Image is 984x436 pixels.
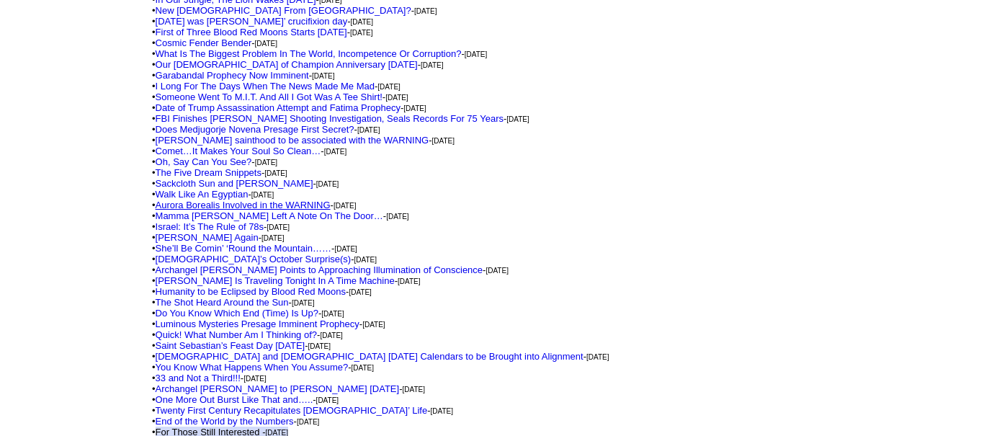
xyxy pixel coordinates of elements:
[312,72,334,80] font: [DATE]
[152,373,267,383] font: • -
[152,92,408,102] font: • -
[267,223,289,231] font: [DATE]
[152,362,374,373] font: • -
[156,308,318,319] a: Do You Know Which End (Time) Is Up?
[156,59,418,70] a: Our [DEMOGRAPHIC_DATA] of Champion Anniversary [DATE]
[486,267,508,275] font: [DATE]
[403,104,426,112] font: [DATE]
[414,7,437,15] font: [DATE]
[152,416,319,427] font: • -
[156,81,375,92] a: I Long For The Days When The News Made Me Mad
[156,210,383,221] a: Mamma [PERSON_NAME] Left A Note On The Door…
[156,178,313,189] a: Sackcloth Sun and [PERSON_NAME]
[152,178,339,189] font: • -
[156,200,331,210] a: Aurora Borealis Involved in the WARNING
[156,275,395,286] a: [PERSON_NAME] Is Traveling Tonight In A Time Machine
[156,189,249,200] a: Walk Like An Egyptian
[152,156,277,167] font: • -
[156,102,401,113] a: Date of Trump Assassination Attempt and Fatima Prophecy
[152,59,444,70] font: • -
[156,146,321,156] a: Comet…It Makes Your Soul So Clean…
[421,61,443,69] font: [DATE]
[152,113,529,124] font: • -
[152,81,401,92] font: • -
[152,102,426,113] font: • -
[156,351,583,362] a: [DEMOGRAPHIC_DATA] and [DEMOGRAPHIC_DATA] [DATE] Calendars to be Brought into Alignment
[156,5,411,16] a: New [DEMOGRAPHIC_DATA] From [GEOGRAPHIC_DATA]?
[261,234,284,242] font: [DATE]
[156,286,346,297] a: Humanity to be Eclipsed by Blood Red Moons
[152,232,284,243] font: • -
[152,27,373,37] font: • -
[152,351,609,362] font: • -
[297,418,319,426] font: [DATE]
[506,115,529,123] font: [DATE]
[156,37,252,48] a: Cosmic Fender Bender
[152,254,377,264] font: • -
[152,297,314,308] font: • -
[431,137,454,145] font: [DATE]
[156,27,347,37] a: First of Three Blood Red Moons Starts [DATE]
[243,375,266,383] font: [DATE]
[320,332,342,339] font: [DATE]
[152,221,290,232] font: • -
[156,124,354,135] a: Does Medjugorje Novena Presage First Secret?
[152,340,331,351] font: • -
[292,299,314,307] font: [DATE]
[156,297,289,308] a: The Shot Heard Around the Sun
[152,275,421,286] font: • -
[156,232,259,243] a: [PERSON_NAME] Again
[152,167,287,178] font: • -
[152,37,277,48] font: • -
[156,319,359,329] a: Luminous Mysteries Presage Imminent Prophecy
[316,396,339,404] font: [DATE]
[152,405,453,416] font: • -
[251,191,274,199] font: [DATE]
[385,94,408,102] font: [DATE]
[321,310,344,318] font: [DATE]
[152,70,335,81] font: • -
[152,394,339,405] font: • -
[152,200,356,210] font: • -
[156,243,331,254] a: She’ll Be Comin’ ‘Round the Mountain……
[431,407,453,415] font: [DATE]
[156,156,252,167] a: Oh, Say Can You See?
[152,135,455,146] font: • -
[362,321,385,329] font: [DATE]
[152,319,385,329] font: • -
[354,256,377,264] font: [DATE]
[324,148,346,156] font: [DATE]
[152,243,357,254] font: • -
[398,277,420,285] font: [DATE]
[264,169,287,177] font: [DATE]
[156,135,429,146] a: [PERSON_NAME] sainthood to be associated with the WARNING
[152,308,344,319] font: • -
[465,50,487,58] font: [DATE]
[156,92,383,102] a: Someone Went To M.I.T. And All I Got Was A Tee Shirt!
[152,189,274,200] font: • -
[308,342,331,350] font: [DATE]
[156,405,428,416] a: Twenty First Century Recapitulates [DEMOGRAPHIC_DATA]’ Life
[156,362,349,373] a: You Know What Happens When You Assume?
[156,416,294,427] a: End of the World by the Numbers
[156,221,264,232] a: Israel: It’s The Rule of 78s
[156,340,305,351] a: Saint Sebastian’s Feast Day [DATE]
[156,264,483,275] a: Archangel [PERSON_NAME] Points to Approaching Illumination of Conscience
[152,124,380,135] font: • -
[152,16,373,27] font: • -
[156,329,317,340] a: Quick! What Number Am I Thinking of?
[350,18,372,26] font: [DATE]
[152,146,346,156] font: • -
[156,167,261,178] a: The Five Dream Snippets
[334,245,357,253] font: [DATE]
[152,5,437,16] font: • -
[334,202,356,210] font: [DATE]
[156,113,504,124] a: FBI Finishes [PERSON_NAME] Shooting Investigation, Seals Records For 75 Years
[152,286,372,297] font: • -
[156,48,462,59] a: What Is The Biggest Problem In The World, Incompetence Or Corruption?
[156,254,352,264] a: [DEMOGRAPHIC_DATA]’s October Surprise(s)
[352,364,374,372] font: [DATE]
[386,213,408,221] font: [DATE]
[156,383,400,394] a: Archangel [PERSON_NAME] to [PERSON_NAME] [DATE]
[156,394,313,405] a: One More Out Burst Like That and…..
